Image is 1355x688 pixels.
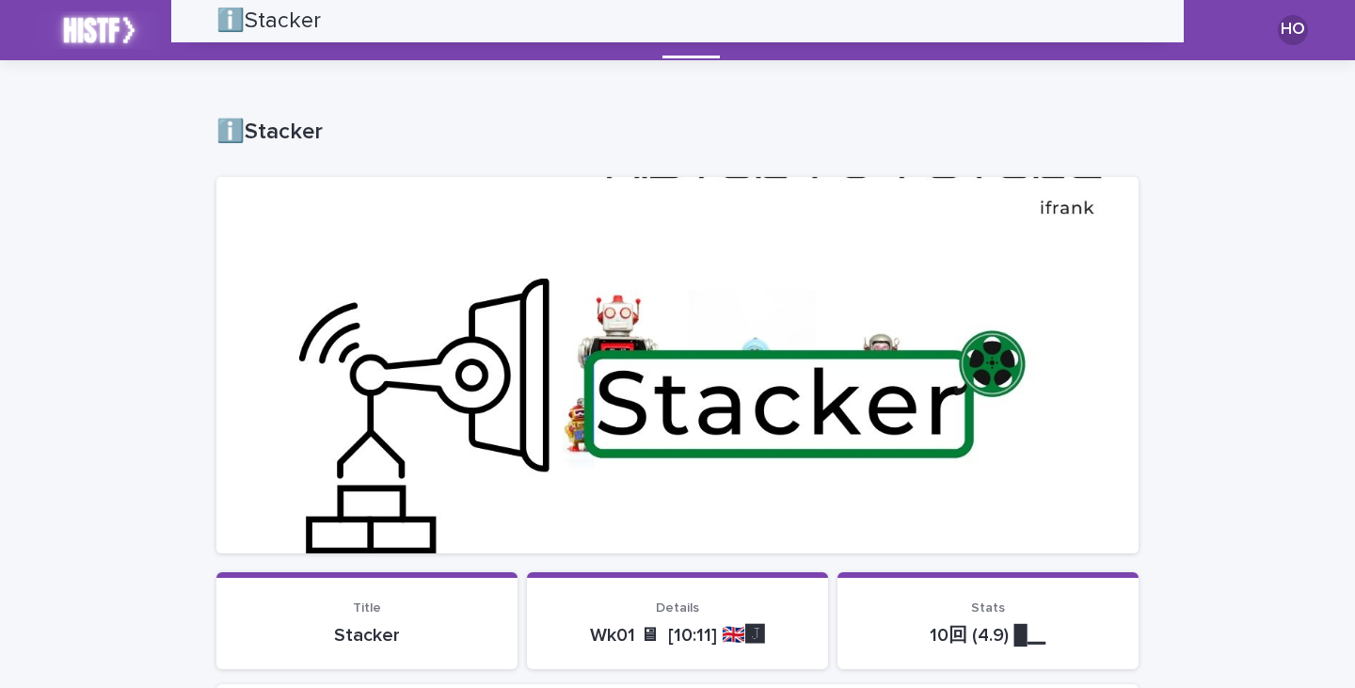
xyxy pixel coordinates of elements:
[860,624,1116,647] p: 10回 (4.9) █▁
[216,119,1131,146] p: ℹ️Stacker
[1278,15,1308,45] div: HO
[38,11,160,49] img: k2lX6XtKT2uGl0LI8IDL
[550,624,805,647] p: Wk01 🖥 [10:11] 🇬🇧🅹️
[971,601,1005,615] span: Stats
[239,624,495,647] p: Stacker
[353,601,381,615] span: Title
[656,601,699,615] span: Details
